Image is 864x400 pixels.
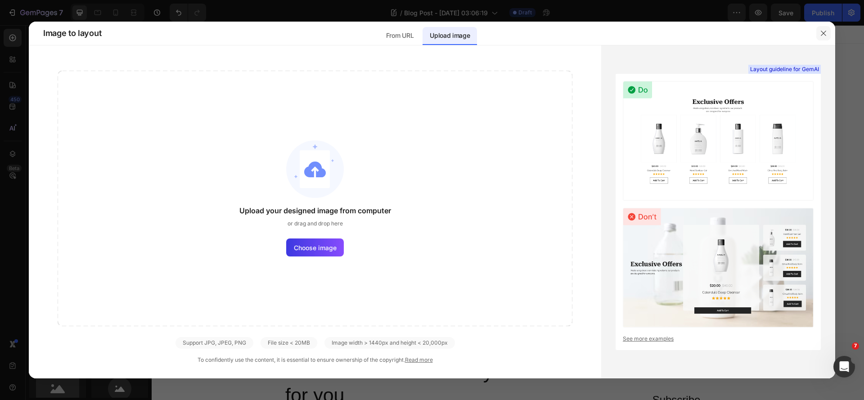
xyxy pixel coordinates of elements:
[833,356,855,378] iframe: Intercom live chat
[86,47,626,341] img: Alt Image
[239,205,391,216] span: Upload your designed image from computer
[134,335,412,382] p: Gemlak is the best baby carrier for you
[58,356,572,364] div: To confidently use the content, it is essential to ensure ownership of the copyright.
[43,28,101,39] span: Image to layout
[430,30,470,41] p: Upload image
[288,220,343,228] span: or drag and drop here
[324,337,455,349] div: Image width > 1440px and height < 20,000px
[261,337,317,349] div: File size < 20MB
[852,342,859,350] span: 7
[456,367,593,383] p: Subscribe
[623,335,814,343] a: See more examples
[386,30,414,41] p: From URL
[750,65,819,73] span: Layout guideline for GemAI
[294,243,337,252] span: Choose image
[175,337,253,349] div: Support JPG, JPEG, PNG
[405,356,433,363] a: Read more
